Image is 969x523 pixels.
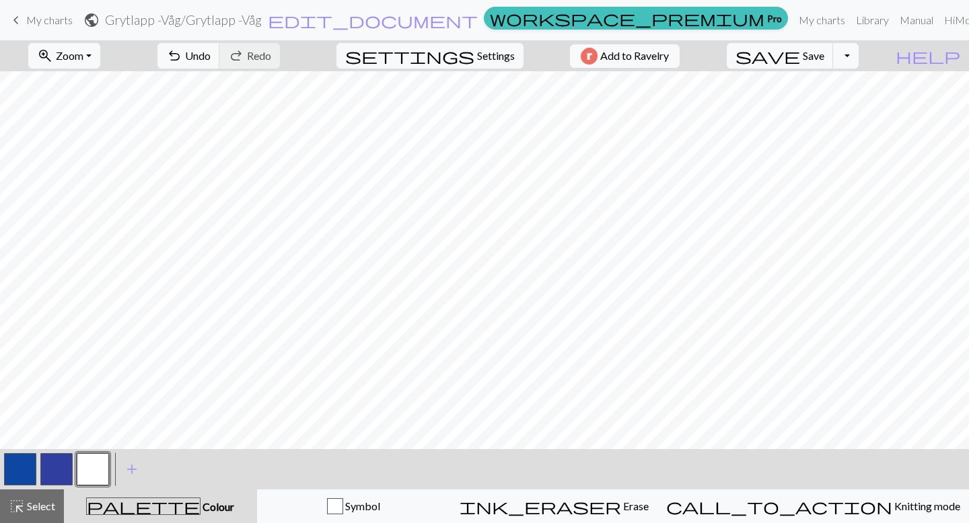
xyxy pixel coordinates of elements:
[105,12,262,28] h2: Grytlapp -Våg / Grytlapp -Våg
[25,499,55,512] span: Select
[201,500,234,513] span: Colour
[793,7,851,34] a: My charts
[343,499,380,512] span: Symbol
[851,7,894,34] a: Library
[345,48,474,64] i: Settings
[8,11,24,30] span: keyboard_arrow_left
[124,460,140,479] span: add
[657,489,969,523] button: Knitting mode
[26,13,73,26] span: My charts
[484,7,788,30] a: Pro
[28,43,100,69] button: Zoom
[9,497,25,516] span: highlight_alt
[268,11,478,30] span: edit_document
[490,9,764,28] span: workspace_premium
[257,489,451,523] button: Symbol
[621,499,649,512] span: Erase
[666,497,892,516] span: call_to_action
[185,49,211,62] span: Undo
[803,49,824,62] span: Save
[64,489,257,523] button: Colour
[581,48,598,65] img: Ravelry
[37,46,53,65] span: zoom_in
[892,499,960,512] span: Knitting mode
[8,9,73,32] a: My charts
[477,48,515,64] span: Settings
[157,43,220,69] button: Undo
[896,46,960,65] span: help
[460,497,621,516] span: ink_eraser
[87,497,200,516] span: palette
[336,43,524,69] button: SettingsSettings
[451,489,657,523] button: Erase
[600,48,669,65] span: Add to Ravelry
[727,43,834,69] button: Save
[83,11,100,30] span: public
[56,49,83,62] span: Zoom
[570,44,680,68] button: Add to Ravelry
[894,7,939,34] a: Manual
[166,46,182,65] span: undo
[735,46,800,65] span: save
[345,46,474,65] span: settings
